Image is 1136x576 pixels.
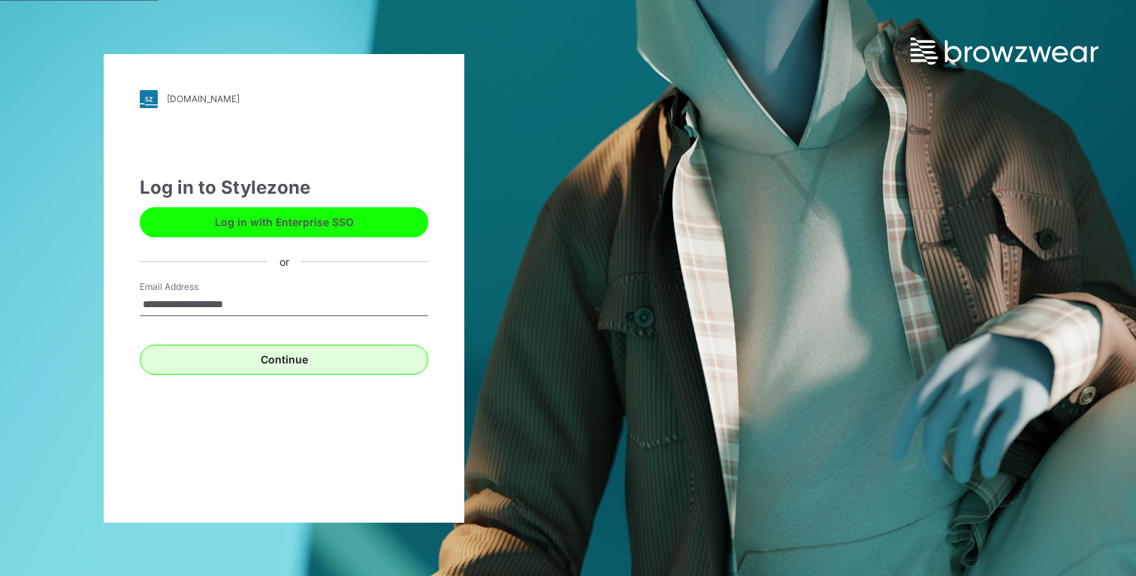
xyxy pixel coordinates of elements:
img: browzwear-logo.e42bd6dac1945053ebaf764b6aa21510.svg [911,38,1098,65]
button: Continue [140,345,428,375]
div: or [267,254,301,270]
button: Log in with Enterprise SSO [140,207,428,237]
div: Log in to Stylezone [140,174,428,201]
label: Email Address [140,280,245,294]
img: stylezone-logo.562084cfcfab977791bfbf7441f1a819.svg [140,90,158,108]
div: [DOMAIN_NAME] [167,93,240,104]
a: [DOMAIN_NAME] [140,90,428,108]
